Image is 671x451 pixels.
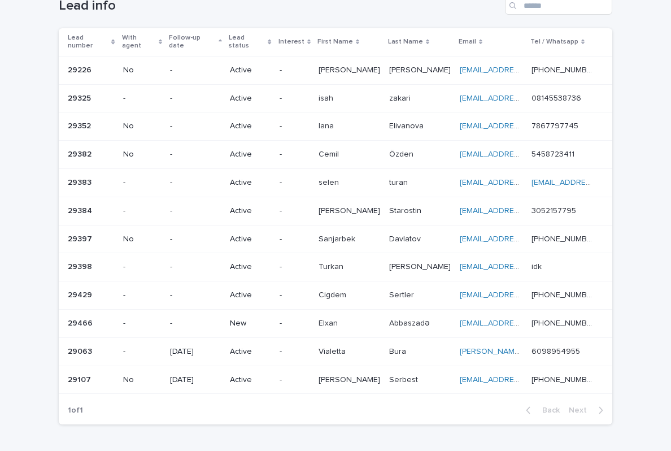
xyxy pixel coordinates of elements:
p: Cemil [319,148,341,159]
a: [EMAIL_ADDRESS][DOMAIN_NAME] [460,376,587,384]
p: 29226 [68,63,94,75]
p: selen [319,176,341,188]
p: Email [459,36,476,48]
p: - [280,206,310,216]
p: [PHONE_NUMBER] [531,373,596,385]
p: Interest [278,36,304,48]
p: 5458723411 [531,148,577,159]
p: - [280,290,310,300]
p: Abdullah Sezer Metehan [319,373,382,385]
tr: 2910729107 No[DATE]Active-[PERSON_NAME][PERSON_NAME] SerbestSerbest [EMAIL_ADDRESS][DOMAIN_NAME] ... [59,366,612,394]
p: Active [230,178,271,188]
p: - [280,262,310,272]
tr: 2942929429 --Active-CigdemCigdem SertlerSertler [EMAIL_ADDRESS][DOMAIN_NAME] [PHONE_NUMBER][PHONE... [59,281,612,310]
p: 29398 [68,260,94,272]
p: - [123,319,162,328]
p: idk [531,260,544,272]
p: - [170,150,221,159]
p: 29063 [68,345,94,357]
p: [PHONE_NUMBER] [531,288,596,300]
p: 29397 [68,232,94,244]
p: [PERSON_NAME] [389,63,453,75]
p: Starostin [389,204,424,216]
button: Next [564,405,612,415]
p: No [123,235,162,244]
p: Bura [389,345,408,357]
p: Active [230,262,271,272]
p: - [280,178,310,188]
p: isah [319,92,335,103]
p: - [123,178,162,188]
p: - [280,94,310,103]
tr: 2938429384 --Active-[PERSON_NAME][PERSON_NAME] StarostinStarostin [EMAIL_ADDRESS][DOMAIN_NAME] 30... [59,197,612,225]
a: [EMAIL_ADDRESS][DOMAIN_NAME] [460,66,587,74]
p: - [123,94,162,103]
p: Cigdem [319,288,348,300]
p: Davlatov [389,232,423,244]
p: Active [230,375,271,385]
p: - [123,206,162,216]
p: - [280,122,310,131]
p: [DATE] [170,375,221,385]
tr: 2946629466 --New-ElxanElxan AbbaszadəAbbaszadə [EMAIL_ADDRESS][DOMAIN_NAME] [PHONE_NUMBER][PHONE_... [59,309,612,337]
p: Özden [389,148,416,159]
p: Tel / Whatsapp [530,36,578,48]
p: - [280,235,310,244]
p: - [170,290,221,300]
p: Sanjarbek [319,232,358,244]
p: Sertler [389,288,416,300]
p: - [170,235,221,244]
p: - [170,66,221,75]
p: [PERSON_NAME] [319,63,382,75]
span: Back [535,406,560,414]
p: +994 077 817 19 09 [531,316,596,328]
p: Active [230,66,271,75]
p: Serbest [389,373,420,385]
p: 29352 [68,119,93,131]
p: Active [230,122,271,131]
tr: 2938229382 No-Active-CemilCemil ÖzdenÖzden [EMAIL_ADDRESS][DOMAIN_NAME] 54587234115458723411 [59,141,612,169]
a: [EMAIL_ADDRESS][DOMAIN_NAME] [460,319,587,327]
p: Active [230,94,271,103]
p: - [170,94,221,103]
p: turan [389,176,410,188]
p: 29382 [68,148,94,159]
p: 6098954955 [531,345,582,357]
p: 29466 [68,316,95,328]
p: Follow-up date [169,32,215,53]
p: 29429 [68,288,94,300]
p: - [170,178,221,188]
a: [EMAIL_ADDRESS][DOMAIN_NAME] [460,235,587,243]
a: [EMAIL_ADDRESS][DOMAIN_NAME] [460,263,587,271]
tr: 2922629226 No-Active-[PERSON_NAME][PERSON_NAME] [PERSON_NAME][PERSON_NAME] [EMAIL_ADDRESS][DOMAIN... [59,56,612,84]
p: - [280,150,310,159]
tr: 2939729397 No-Active-SanjarbekSanjarbek DavlatovDavlatov [EMAIL_ADDRESS][DOMAIN_NAME] [PHONE_NUMB... [59,225,612,253]
tr: 2932529325 --Active-isahisah zakarizakari [EMAIL_ADDRESS][DOMAIN_NAME] 0814553873608145538736 [59,84,612,112]
p: With agent [122,32,156,53]
p: No [123,66,162,75]
p: 3052157795 [531,204,578,216]
p: 08145538736 [531,92,583,103]
p: [DATE] [170,347,221,357]
tr: 2939829398 --Active-TurkanTurkan [PERSON_NAME][PERSON_NAME] [EMAIL_ADDRESS][DOMAIN_NAME] idkidk [59,253,612,281]
p: - [280,375,310,385]
p: 29383 [68,176,94,188]
p: - [280,66,310,75]
p: Lead number [68,32,108,53]
tr: 2906329063 -[DATE]Active-VialettaVialetta BuraBura [PERSON_NAME][EMAIL_ADDRESS][DOMAIN_NAME] 6098... [59,337,612,366]
p: No [123,122,162,131]
span: Next [569,406,594,414]
p: Abbaszadə [389,316,432,328]
p: Lead status [229,32,265,53]
p: - [280,347,310,357]
p: - [280,319,310,328]
p: Iana [319,119,336,131]
p: Active [230,235,271,244]
p: Elxan [319,316,340,328]
p: [PERSON_NAME] [389,260,453,272]
p: Turkan [319,260,346,272]
p: Elivanova [389,119,426,131]
p: - [123,347,162,357]
p: Vialetta [319,345,348,357]
tr: 2935229352 No-Active-IanaIana ElivanovaElivanova [EMAIL_ADDRESS][DOMAIN_NAME] 78677977457867797745 [59,112,612,141]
